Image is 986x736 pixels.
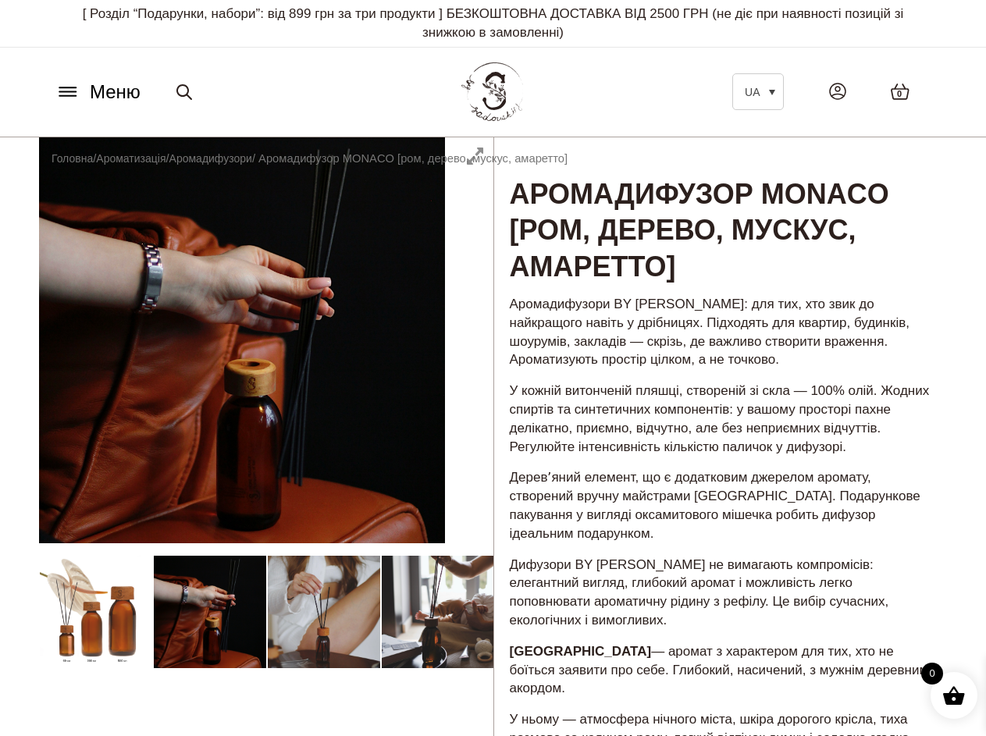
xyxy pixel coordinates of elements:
[52,150,568,167] nav: Breadcrumb
[96,152,166,165] a: Ароматизація
[169,152,252,165] a: Аромадифузори
[510,295,932,369] p: Аромадифузори BY [PERSON_NAME]: для тих, хто звик до найкращого навіть у дрібницях. Підходять для...
[732,73,784,110] a: UA
[52,152,93,165] a: Головна
[510,644,652,659] strong: [GEOGRAPHIC_DATA]
[510,468,932,542] p: Деревʼяний елемент, що є додатковим джерелом аромату, створений вручну майстрами [GEOGRAPHIC_DATA...
[745,86,760,98] span: UA
[921,663,943,684] span: 0
[494,137,948,287] h1: Аромадифузор MONACO [ром, дерево, мускус, амаретто]
[510,382,932,456] p: У кожній витонченій пляшці, створеній зі скла — 100% олій. Жодних спиртів та синтетичних компонен...
[510,642,932,698] p: — аромат з характером для тих, хто не боїться заявити про себе. Глибокий, насичений, з мужнім дер...
[90,78,141,106] span: Меню
[874,67,926,116] a: 0
[461,62,524,121] img: BY SADOVSKIY
[51,77,145,107] button: Меню
[510,556,932,630] p: Дифузори BY [PERSON_NAME] не вимагають компромісів: елегантний вигляд, глибокий аромат і можливіс...
[897,87,902,101] span: 0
